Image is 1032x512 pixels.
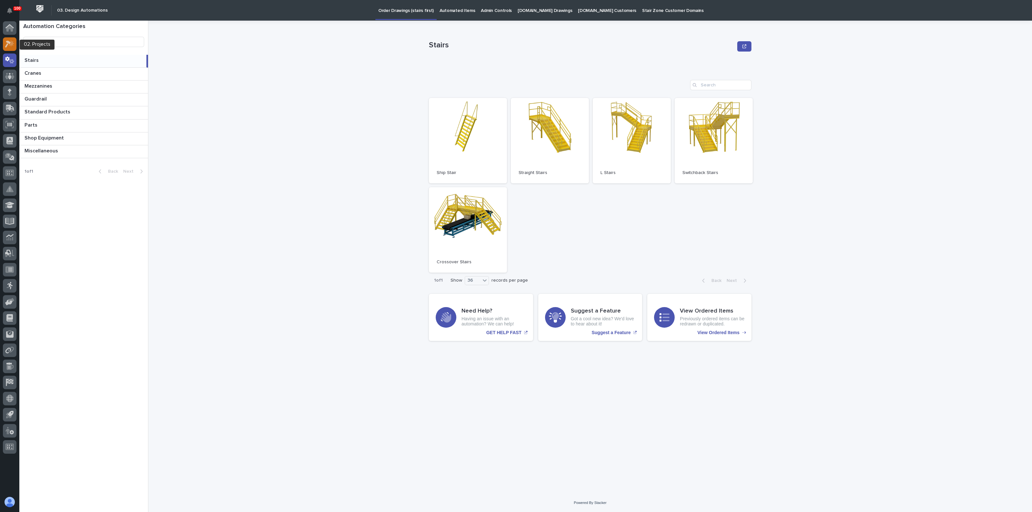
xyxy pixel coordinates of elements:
p: Suggest a Feature [591,330,630,335]
a: GuardrailGuardrail [19,93,148,106]
a: Suggest a Feature [538,294,642,341]
a: Ship Stair [429,98,507,183]
a: PartsParts [19,120,148,132]
h3: Need Help? [461,308,526,315]
img: Workspace Logo [34,3,46,15]
p: Cranes [25,69,43,76]
p: Previously ordered items can be redrawn or duplicated. [680,316,745,327]
p: L Stairs [600,170,663,176]
p: Miscellaneous [25,147,59,154]
h3: Suggest a Feature [571,308,636,315]
button: Notifications [3,4,16,17]
span: Back [708,278,721,283]
a: View Ordered Items [647,294,751,341]
input: Search [23,37,144,47]
button: Back [697,278,724,284]
a: Powered By Stacker [574,501,606,505]
p: Ship Stair [437,170,499,176]
p: Show [451,278,462,283]
p: Standard Products [25,108,72,115]
p: Switchback Stairs [682,170,745,176]
a: Straight Stairs [511,98,589,183]
a: MiscellaneousMiscellaneous [19,145,148,158]
a: L Stairs [593,98,671,183]
a: CranesCranes [19,68,148,81]
a: Crossover Stairs [429,187,507,273]
a: StairsStairs [19,55,148,68]
p: Guardrail [25,95,48,102]
p: GET HELP FAST [486,330,521,335]
p: Having an issue with an automation? We can help! [461,316,526,327]
button: Next [121,169,148,174]
p: Crossover Stairs [437,259,499,265]
a: Switchback Stairs [675,98,753,183]
button: Back [94,169,121,174]
p: Stairs [429,41,735,50]
p: Got a cool new idea? We'd love to hear about it! [571,316,636,327]
p: 1 of 1 [429,273,448,288]
p: Mezzanines [25,82,54,89]
span: Next [727,278,741,283]
button: Next [724,278,751,284]
p: Parts [25,121,39,128]
p: View Ordered Items [698,330,739,335]
a: Standard ProductsStandard Products [19,106,148,119]
span: Back [104,169,118,174]
h2: 03. Design Automations [57,8,108,13]
h3: View Ordered Items [680,308,745,315]
a: Shop EquipmentShop Equipment [19,132,148,145]
h1: Automation Categories [23,23,144,30]
button: users-avatar [3,495,16,509]
p: records per page [491,278,528,283]
p: 100 [14,6,21,11]
p: Shop Equipment [25,134,65,141]
p: Stairs [25,56,40,63]
a: GET HELP FAST [429,294,533,341]
a: MezzaninesMezzanines [19,81,148,93]
p: 1 of 1 [19,164,38,179]
span: Next [123,169,137,174]
p: Straight Stairs [519,170,581,176]
input: Search [690,80,751,90]
div: 36 [465,277,481,284]
div: Notifications100 [8,8,16,18]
